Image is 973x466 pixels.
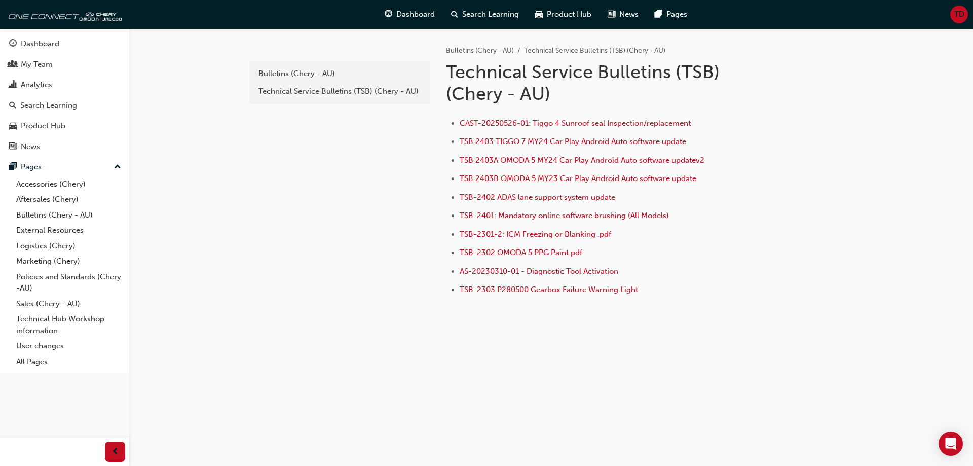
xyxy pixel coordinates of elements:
div: Open Intercom Messenger [939,432,963,456]
div: Search Learning [20,100,77,112]
a: TSB 2403A OMODA 5 MY24 Car Play Android Auto software updatev2 [460,156,704,165]
span: news-icon [608,8,615,21]
a: Bulletins (Chery - AU) [12,207,125,223]
a: AS-20230310-01 - Diagnostic Tool Activation [460,267,618,276]
div: Analytics [21,79,52,91]
a: news-iconNews [600,4,647,25]
span: pages-icon [655,8,662,21]
div: Pages [21,161,42,173]
a: TSB 2403B OMODA 5 MY23 Car Play Android Auto software update [460,174,696,183]
div: My Team [21,59,53,70]
a: TSB-2401: Mandatory online software brushing (All Models) [460,211,669,220]
span: Dashboard [396,9,435,20]
span: guage-icon [9,40,17,49]
a: Policies and Standards (Chery -AU) [12,269,125,296]
span: search-icon [451,8,458,21]
a: TSB-2402 ADAS lane support system update [460,193,615,202]
span: up-icon [114,161,121,174]
div: Dashboard [21,38,59,50]
a: TSB-2301-2: ICM Freezing or Blanking .pdf [460,230,611,239]
span: car-icon [535,8,543,21]
div: Product Hub [21,120,65,132]
a: User changes [12,338,125,354]
button: DashboardMy TeamAnalyticsSearch LearningProduct HubNews [4,32,125,158]
a: News [4,137,125,156]
button: Pages [4,158,125,176]
a: car-iconProduct Hub [527,4,600,25]
a: Product Hub [4,117,125,135]
div: Bulletins (Chery - AU) [258,68,421,80]
div: Technical Service Bulletins (TSB) (Chery - AU) [258,86,421,97]
a: Logistics (Chery) [12,238,125,254]
span: news-icon [9,142,17,152]
span: News [619,9,639,20]
span: pages-icon [9,163,17,172]
button: TD [950,6,968,23]
span: Pages [666,9,687,20]
li: Technical Service Bulletins (TSB) (Chery - AU) [524,45,665,57]
a: All Pages [12,354,125,370]
a: Sales (Chery - AU) [12,296,125,312]
a: Bulletins (Chery - AU) [446,46,514,55]
a: TSB-2302 OMODA 5 PPG Paint.pdf [460,248,582,257]
div: News [21,141,40,153]
a: guage-iconDashboard [377,4,443,25]
img: oneconnect [5,4,122,24]
a: Search Learning [4,96,125,115]
a: Marketing (Chery) [12,254,125,269]
a: Bulletins (Chery - AU) [253,65,426,83]
a: Technical Service Bulletins (TSB) (Chery - AU) [253,83,426,100]
a: search-iconSearch Learning [443,4,527,25]
a: pages-iconPages [647,4,695,25]
span: Search Learning [462,9,519,20]
span: people-icon [9,60,17,69]
a: Technical Hub Workshop information [12,311,125,338]
a: Analytics [4,76,125,94]
span: prev-icon [111,446,119,458]
a: My Team [4,55,125,74]
a: Dashboard [4,34,125,53]
span: guage-icon [385,8,392,21]
span: Product Hub [547,9,591,20]
a: CAST-20250526-01: Tiggo 4 Sunroof seal Inspection/replacement [460,119,691,128]
a: Aftersales (Chery) [12,192,125,207]
h1: Technical Service Bulletins (TSB) (Chery - AU) [446,61,778,105]
a: TSB 2403 TIGGO 7 MY24 Car Play Android Auto software update [460,137,686,146]
span: search-icon [9,101,16,111]
span: chart-icon [9,81,17,90]
a: TSB-2303 P280500 Gearbox Failure Warning Light [460,285,638,294]
a: Accessories (Chery) [12,176,125,192]
a: External Resources [12,223,125,238]
span: car-icon [9,122,17,131]
span: TD [954,9,964,20]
